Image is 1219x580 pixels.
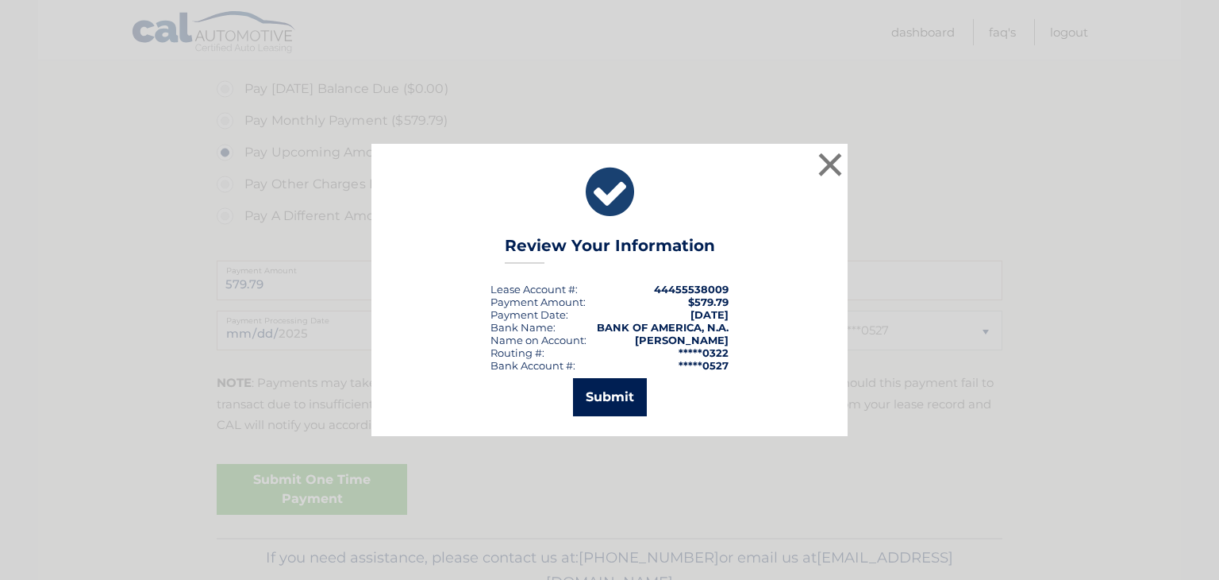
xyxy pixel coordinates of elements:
div: Name on Account: [490,334,586,346]
div: Routing #: [490,346,544,359]
strong: 44455538009 [654,283,729,296]
span: Payment Date [490,308,566,321]
h3: Review Your Information [505,236,715,264]
span: [DATE] [690,308,729,321]
div: Bank Account #: [490,359,575,372]
div: Payment Amount: [490,296,586,308]
span: $579.79 [688,296,729,308]
button: Submit [573,378,647,416]
div: Lease Account #: [490,283,578,296]
div: : [490,308,568,321]
strong: [PERSON_NAME] [635,334,729,346]
strong: BANK OF AMERICA, N.A. [597,321,729,334]
button: × [814,149,846,180]
div: Bank Name: [490,321,556,334]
